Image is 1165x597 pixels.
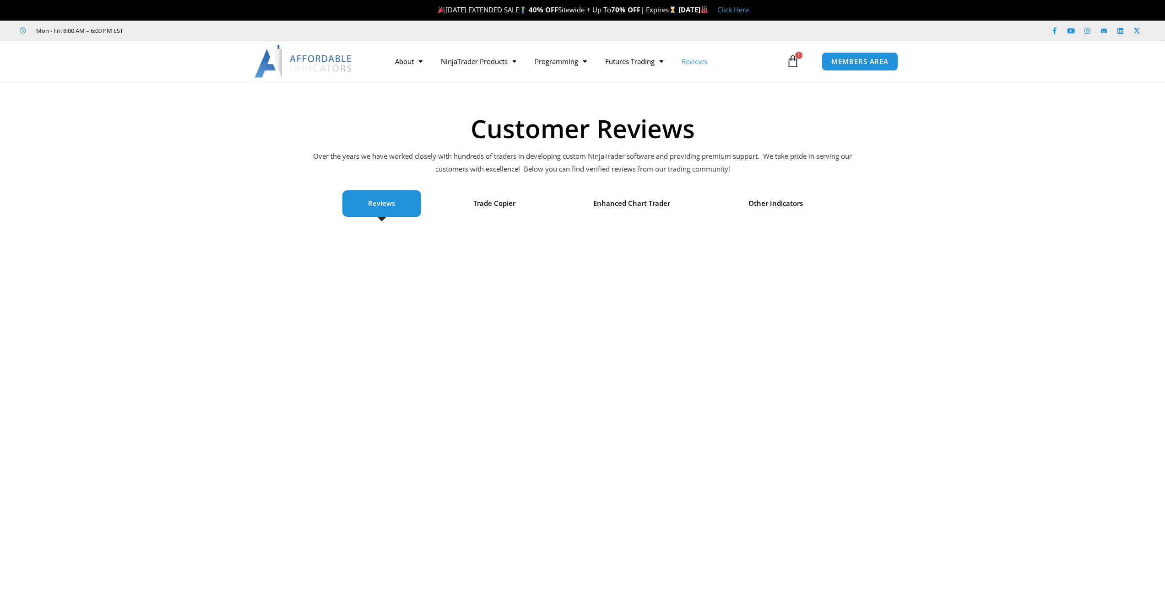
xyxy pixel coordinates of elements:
[611,5,640,14] strong: 70% OFF
[368,197,395,210] span: Reviews
[438,6,445,13] img: 🎉
[529,5,558,14] strong: 40% OFF
[596,51,672,72] a: Futures Trading
[678,5,708,14] strong: [DATE]
[313,150,853,176] p: Over the years we have worked closely with hundreds of traders in developing custom NinjaTrader s...
[717,5,749,14] a: Click Here
[436,5,678,14] span: [DATE] EXTENDED SALE Sitewide + Up To | Expires
[701,6,708,13] img: 🏭
[136,26,273,35] iframe: Customer reviews powered by Trustpilot
[255,45,353,78] img: LogoAI | Affordable Indicators – NinjaTrader
[386,51,784,72] nav: Menu
[473,197,515,210] span: Trade Copier
[34,25,123,36] span: Mon - Fri: 8:00 AM – 6:00 PM EST
[267,116,899,141] h1: Customer Reviews
[526,51,596,72] a: Programming
[795,52,802,59] span: 1
[822,52,898,71] a: MEMBERS AREA
[669,6,676,13] img: ⌛
[831,58,889,65] span: MEMBERS AREA
[386,51,432,72] a: About
[593,197,670,210] span: Enhanced Chart Trader
[748,197,803,210] span: Other Indicators
[520,6,526,13] img: 🏌️‍♂️
[432,51,526,72] a: NinjaTrader Products
[773,48,813,75] a: 1
[672,51,716,72] a: Reviews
